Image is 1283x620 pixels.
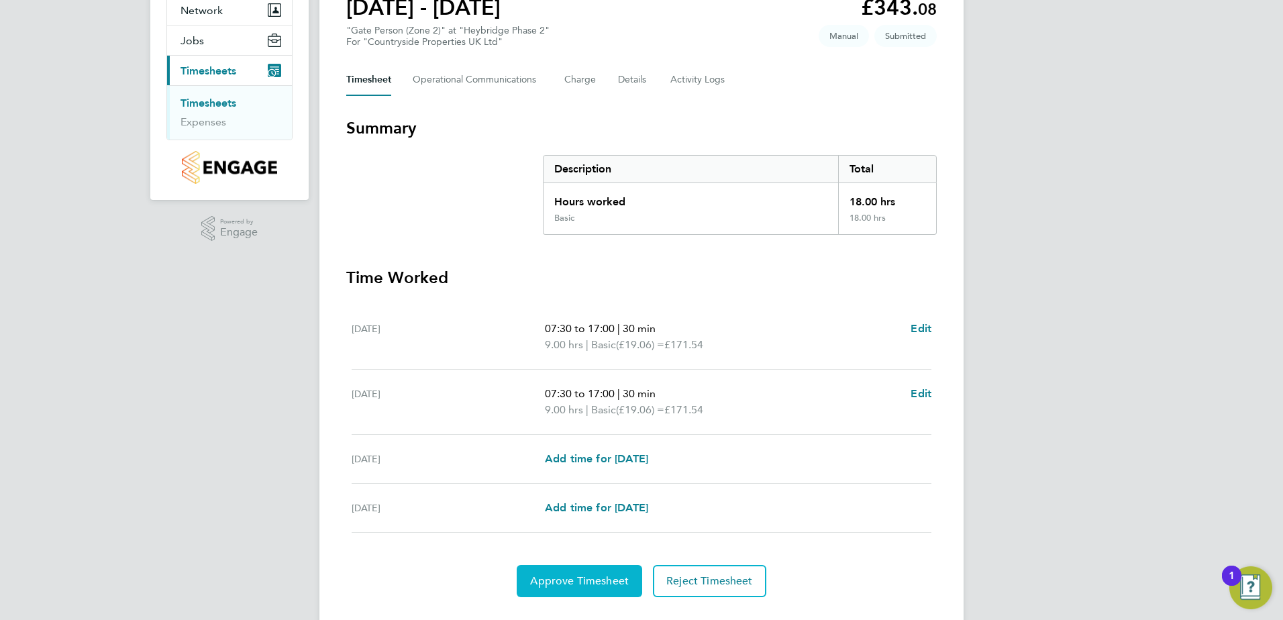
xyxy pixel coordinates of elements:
[653,565,766,597] button: Reject Timesheet
[911,386,931,402] a: Edit
[874,25,937,47] span: This timesheet is Submitted.
[617,322,620,335] span: |
[413,64,543,96] button: Operational Communications
[346,267,937,289] h3: Time Worked
[352,386,545,418] div: [DATE]
[346,36,550,48] div: For "Countryside Properties UK Ltd"
[545,387,615,400] span: 07:30 to 17:00
[544,156,838,183] div: Description
[352,500,545,516] div: [DATE]
[346,117,937,139] h3: Summary
[545,322,615,335] span: 07:30 to 17:00
[618,64,649,96] button: Details
[819,25,869,47] span: This timesheet was manually created.
[1229,576,1235,593] div: 1
[591,337,616,353] span: Basic
[352,451,545,467] div: [DATE]
[346,117,937,597] section: Timesheet
[666,574,753,588] span: Reject Timesheet
[346,25,550,48] div: "Gate Person (Zone 2)" at "Heybridge Phase 2"
[564,64,597,96] button: Charge
[352,321,545,353] div: [DATE]
[346,64,391,96] button: Timesheet
[591,402,616,418] span: Basic
[530,574,629,588] span: Approve Timesheet
[517,565,642,597] button: Approve Timesheet
[664,403,703,416] span: £171.54
[543,155,937,235] div: Summary
[545,452,648,465] span: Add time for [DATE]
[167,25,292,55] button: Jobs
[586,403,588,416] span: |
[181,4,223,17] span: Network
[545,338,583,351] span: 9.00 hrs
[182,151,276,184] img: countryside-properties-logo-retina.png
[545,451,648,467] a: Add time for [DATE]
[664,338,703,351] span: £171.54
[838,213,936,234] div: 18.00 hrs
[911,322,931,335] span: Edit
[911,321,931,337] a: Edit
[181,115,226,128] a: Expenses
[554,213,574,223] div: Basic
[545,501,648,514] span: Add time for [DATE]
[545,403,583,416] span: 9.00 hrs
[670,64,727,96] button: Activity Logs
[167,85,292,140] div: Timesheets
[617,387,620,400] span: |
[181,97,236,109] a: Timesheets
[838,156,936,183] div: Total
[1229,566,1272,609] button: Open Resource Center, 1 new notification
[616,338,664,351] span: (£19.06) =
[220,216,258,227] span: Powered by
[181,34,204,47] span: Jobs
[181,64,236,77] span: Timesheets
[623,322,656,335] span: 30 min
[167,56,292,85] button: Timesheets
[201,216,258,242] a: Powered byEngage
[838,183,936,213] div: 18.00 hrs
[545,500,648,516] a: Add time for [DATE]
[220,227,258,238] span: Engage
[616,403,664,416] span: (£19.06) =
[166,151,293,184] a: Go to home page
[623,387,656,400] span: 30 min
[911,387,931,400] span: Edit
[586,338,588,351] span: |
[544,183,838,213] div: Hours worked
